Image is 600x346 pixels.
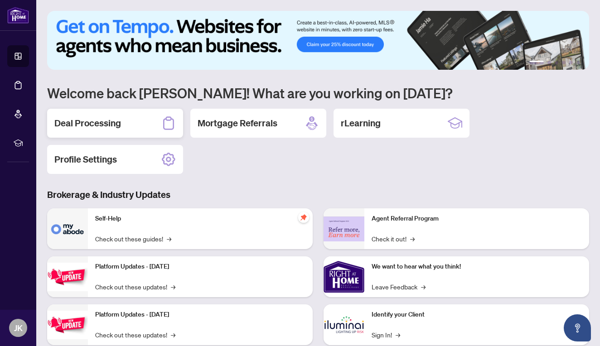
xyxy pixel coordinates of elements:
[95,262,305,272] p: Platform Updates - [DATE]
[372,282,426,292] a: Leave Feedback→
[421,282,426,292] span: →
[298,212,309,223] span: pushpin
[569,61,573,64] button: 5
[547,61,551,64] button: 2
[54,117,121,130] h2: Deal Processing
[555,61,558,64] button: 3
[372,310,582,320] p: Identify your Client
[95,330,175,340] a: Check out these updates!→
[198,117,277,130] h2: Mortgage Referrals
[372,262,582,272] p: We want to hear what you think!
[529,61,544,64] button: 1
[47,263,88,291] img: Platform Updates - July 21, 2025
[171,282,175,292] span: →
[410,234,415,244] span: →
[564,314,591,341] button: Open asap
[324,216,364,241] img: Agent Referral Program
[324,256,364,297] img: We want to hear what you think!
[167,234,171,244] span: →
[54,153,117,166] h2: Profile Settings
[95,214,305,224] p: Self-Help
[47,84,589,101] h1: Welcome back [PERSON_NAME]! What are you working on [DATE]?
[372,330,400,340] a: Sign In!→
[14,322,23,334] span: JK
[562,61,566,64] button: 4
[95,310,305,320] p: Platform Updates - [DATE]
[576,61,580,64] button: 6
[372,234,415,244] a: Check it out!→
[171,330,175,340] span: →
[47,11,589,70] img: Slide 0
[372,214,582,224] p: Agent Referral Program
[324,304,364,345] img: Identify your Client
[7,7,29,24] img: logo
[47,188,589,201] h3: Brokerage & Industry Updates
[95,234,171,244] a: Check out these guides!→
[47,311,88,339] img: Platform Updates - July 8, 2025
[95,282,175,292] a: Check out these updates!→
[396,330,400,340] span: →
[341,117,381,130] h2: rLearning
[47,208,88,249] img: Self-Help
